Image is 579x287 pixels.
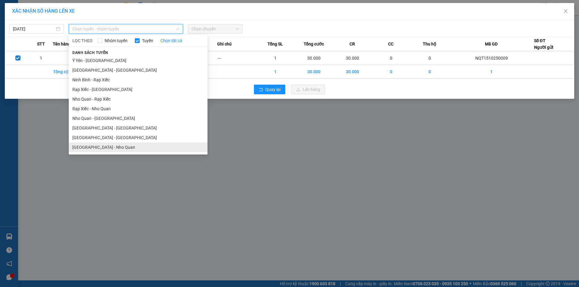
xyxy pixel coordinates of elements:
span: close [563,9,568,14]
span: XÁC NHẬN SỐ HÀNG LÊN XE [12,8,75,14]
span: LỌC THEO [72,37,93,44]
li: [GEOGRAPHIC_DATA] - [GEOGRAPHIC_DATA] [69,123,207,133]
span: Tuyến [140,37,156,44]
td: 1 [30,51,53,65]
span: Chọn chuyến [191,24,239,33]
li: Nho Quan - [GEOGRAPHIC_DATA] [69,114,207,123]
span: Thu hộ [423,41,436,47]
input: 15/10/2025 [13,26,55,32]
li: Ý Yên - [GEOGRAPHIC_DATA] [69,56,207,65]
span: Tổng SL [267,41,283,47]
td: 30.000 [295,51,333,65]
li: [GEOGRAPHIC_DATA] - [GEOGRAPHIC_DATA] [69,65,207,75]
td: 1 [449,65,534,79]
td: 0 [410,65,449,79]
span: rollback [259,87,263,92]
li: [GEOGRAPHIC_DATA] - [GEOGRAPHIC_DATA] [69,133,207,142]
span: Tên hàng [53,41,71,47]
span: CR [350,41,355,47]
span: Quay lại [265,86,280,93]
span: Ghi chú [217,41,232,47]
span: STT [37,41,45,47]
td: 0 [372,51,410,65]
li: [GEOGRAPHIC_DATA] - Nho Quan [69,142,207,152]
td: 30.000 [295,65,333,79]
td: 1 [256,51,295,65]
span: CC [388,41,394,47]
span: Tổng cước [304,41,324,47]
a: Chọn tất cả [160,37,182,44]
li: Ninh Bình - Rạp Xiếc [69,75,207,85]
td: 0 [372,65,410,79]
div: Số ĐT Người gửi [534,37,553,51]
td: 1 [256,65,295,79]
span: down [176,27,180,31]
span: Chọn tuyến - nhóm tuyến [72,24,179,33]
span: Mã GD [485,41,498,47]
li: Rạp Xiếc - Nho Quan [69,104,207,114]
li: Nho Quan - Rạp Xiếc [69,94,207,104]
button: uploadLên hàng [291,85,325,94]
td: NQT1510250009 [449,51,534,65]
button: Close [557,3,574,20]
td: --- [217,51,256,65]
td: 30.000 [333,51,372,65]
td: 30.000 [333,65,372,79]
td: 0 [410,51,449,65]
span: Nhóm tuyến [102,37,130,44]
button: rollbackQuay lại [254,85,285,94]
li: Rạp Xiếc - [GEOGRAPHIC_DATA] [69,85,207,94]
span: Danh sách tuyến [69,50,112,55]
td: Tổng cộng [53,65,91,79]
